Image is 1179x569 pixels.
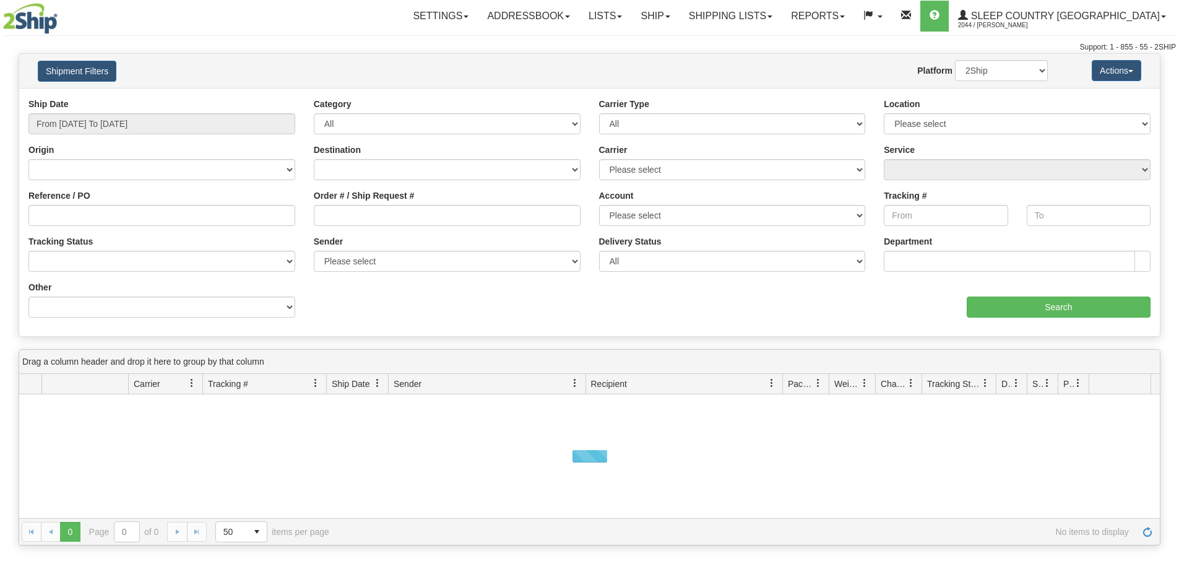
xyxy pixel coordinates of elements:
span: Carrier [134,378,160,390]
a: Sender filter column settings [564,373,585,394]
span: items per page [215,521,329,542]
a: Sleep Country [GEOGRAPHIC_DATA] 2044 / [PERSON_NAME] [949,1,1175,32]
span: Tracking # [208,378,248,390]
span: Sender [394,378,421,390]
span: Page sizes drop down [215,521,267,542]
img: logo2044.jpg [3,3,58,34]
a: Shipping lists [680,1,782,32]
iframe: chat widget [1151,221,1178,347]
a: Weight filter column settings [854,373,875,394]
button: Shipment Filters [38,61,116,82]
label: Sender [314,235,343,248]
span: select [247,522,267,542]
label: Category [314,98,352,110]
label: Account [599,189,634,202]
a: Addressbook [478,1,579,32]
input: To [1027,205,1151,226]
span: Weight [834,378,860,390]
label: Destination [314,144,361,156]
label: Department [884,235,932,248]
a: Delivery Status filter column settings [1006,373,1027,394]
label: Tracking # [884,189,926,202]
label: Location [884,98,920,110]
a: Carrier filter column settings [181,373,202,394]
span: Ship Date [332,378,369,390]
a: Tracking # filter column settings [305,373,326,394]
span: Page of 0 [89,521,159,542]
a: Reports [782,1,854,32]
label: Other [28,281,51,293]
span: Page 0 [60,522,80,542]
label: Carrier [599,144,628,156]
a: Shipment Issues filter column settings [1037,373,1058,394]
span: Tracking Status [927,378,981,390]
input: From [884,205,1008,226]
button: Actions [1092,60,1141,81]
span: Packages [788,378,814,390]
a: Recipient filter column settings [761,373,782,394]
a: Ship Date filter column settings [367,373,388,394]
label: Tracking Status [28,235,93,248]
a: Settings [404,1,478,32]
input: Search [967,297,1151,318]
a: Charge filter column settings [900,373,922,394]
a: Tracking Status filter column settings [975,373,996,394]
span: 50 [223,526,240,538]
span: 2044 / [PERSON_NAME] [958,19,1051,32]
label: Service [884,144,915,156]
div: grid grouping header [19,350,1160,374]
span: Charge [881,378,907,390]
label: Origin [28,144,54,156]
a: Refresh [1138,522,1157,542]
span: Shipment Issues [1032,378,1043,390]
span: No items to display [347,527,1129,537]
div: Support: 1 - 855 - 55 - 2SHIP [3,42,1176,53]
a: Packages filter column settings [808,373,829,394]
label: Delivery Status [599,235,662,248]
a: Ship [631,1,679,32]
label: Reference / PO [28,189,90,202]
label: Carrier Type [599,98,649,110]
span: Pickup Status [1063,378,1074,390]
a: Pickup Status filter column settings [1068,373,1089,394]
span: Recipient [591,378,627,390]
label: Platform [917,64,952,77]
label: Ship Date [28,98,69,110]
label: Order # / Ship Request # [314,189,415,202]
span: Sleep Country [GEOGRAPHIC_DATA] [968,11,1160,21]
span: Delivery Status [1001,378,1012,390]
a: Lists [579,1,631,32]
